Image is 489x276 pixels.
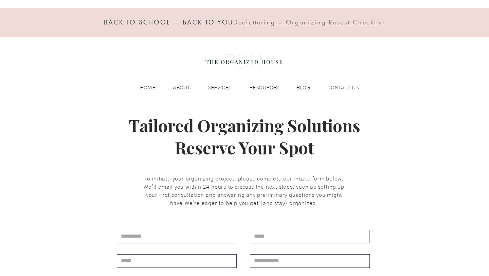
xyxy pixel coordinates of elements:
p: CONTACT US [324,83,362,93]
a: CONTACT US [313,83,362,93]
p: BLOG [293,83,313,93]
a: BLOG [283,83,313,93]
span: Tailored Organizing Solutions Reserve Your Spot [129,114,360,158]
span: To initiate your organizing project, please complete our intake form below. We'll email you withi... [144,176,344,206]
p: RESOURCES [246,83,283,93]
a: HOME [126,83,159,93]
span: Decluttering + Organizing Resest Checklist [233,18,384,26]
img: the organized house [202,48,286,75]
p: SERVICES [204,83,235,93]
span: We're eager to help you get (and stay) organized. [185,201,318,206]
a: Decluttering + Organizing Resest Checklist [233,20,384,26]
p: ABOUT [169,83,193,93]
p: HOME [137,83,159,93]
a: SERVICES [193,83,235,93]
nav: Site [126,83,362,93]
a: RESOURCES [235,83,283,93]
a: ABOUT [159,83,193,93]
span: BACK TO SCHOOL — BACK TO YOU [104,18,233,26]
